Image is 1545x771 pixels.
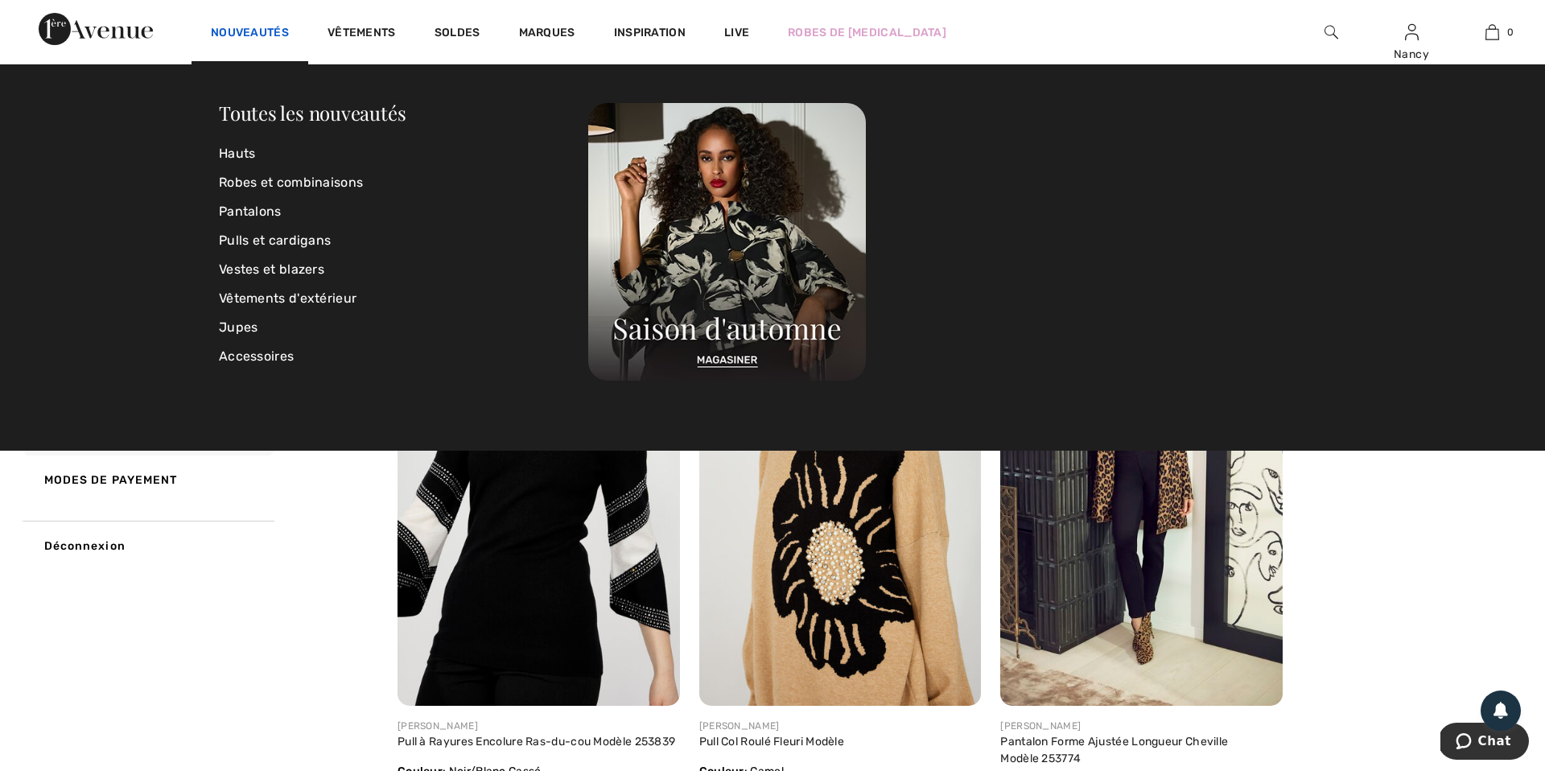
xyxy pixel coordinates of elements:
[1485,23,1499,42] img: Mon panier
[219,226,588,255] a: Pulls et cardigans
[614,26,686,43] span: Inspiration
[219,139,588,168] a: Hauts
[1405,23,1419,42] img: Mes infos
[21,456,274,505] a: Modes de payement
[219,342,588,371] a: Accessoires
[1405,24,1419,39] a: Se connecter
[219,255,588,284] a: Vestes et blazers
[328,26,396,43] a: Vêtements
[211,26,289,43] a: Nouveautés
[398,719,680,733] div: [PERSON_NAME]
[219,100,406,126] a: Toutes les nouveautés
[1000,282,1283,706] img: frank-lyman-pants-black_6281253774_3_81e1_search.jpg
[398,282,680,706] img: frank-lyman-sweaters-cardigans-black-off-white_253839_1_457f_search.jpg
[1452,23,1531,42] a: 0
[724,24,749,41] a: Live
[1000,735,1228,765] a: Pantalon Forme Ajustée Longueur Cheville Modèle 253774
[699,282,982,706] img: frank-lyman-sweaters-cardigans_6281254935_1_fa61_search.jpg
[435,26,480,43] a: Soldes
[219,284,588,313] a: Vêtements d'extérieur
[699,735,844,748] a: Pull Col Roulé Fleuri Modèle
[39,13,153,45] img: 1ère Avenue
[699,719,982,733] div: [PERSON_NAME]
[219,313,588,342] a: Jupes
[219,168,588,197] a: Robes et combinaisons
[788,24,946,41] a: Robes de [MEDICAL_DATA]
[1372,46,1451,63] div: Nancy
[1000,719,1283,733] div: [PERSON_NAME]
[1440,723,1529,763] iframe: Ouvre un widget dans lequel vous pouvez chatter avec l’un de nos agents
[1325,23,1338,42] img: recherche
[1507,25,1514,39] span: 0
[588,103,866,381] img: 250825112755_e80b8af1c0156.jpg
[398,735,675,748] a: Pull à Rayures Encolure Ras-du-cou Modèle 253839
[219,197,588,226] a: Pantalons
[21,521,274,571] a: Déconnexion
[519,26,575,43] a: Marques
